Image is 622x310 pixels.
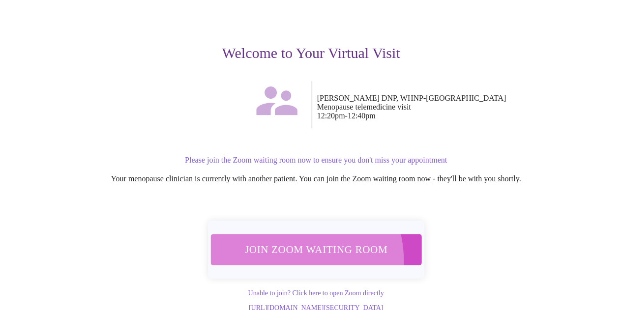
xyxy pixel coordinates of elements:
p: [PERSON_NAME] DNP, WHNP-[GEOGRAPHIC_DATA] Menopause telemedicine visit 12:20pm - 12:40pm [317,94,607,120]
h3: Welcome to Your Virtual Visit [16,45,606,61]
a: Unable to join? Click here to open Zoom directly [248,289,384,297]
p: Your menopause clinician is currently with another patient. You can join the Zoom waiting room no... [26,174,606,183]
span: Join Zoom Waiting Room [219,240,413,259]
p: Please join the Zoom waiting room now to ensure you don't miss your appointment [26,156,606,165]
button: Join Zoom Waiting Room [206,233,426,266]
